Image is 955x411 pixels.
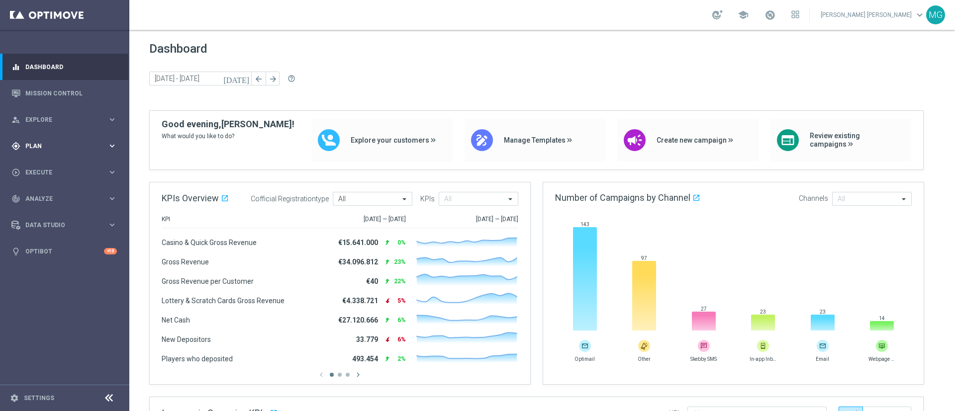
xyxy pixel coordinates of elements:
[107,220,117,230] i: keyboard_arrow_right
[738,9,749,20] span: school
[11,142,107,151] div: Plan
[11,63,117,71] button: equalizer Dashboard
[926,5,945,24] div: MG
[11,142,20,151] i: gps_fixed
[11,221,107,230] div: Data Studio
[914,9,925,20] span: keyboard_arrow_down
[11,115,107,124] div: Explore
[25,238,104,264] a: Optibot
[25,222,107,228] span: Data Studio
[25,196,107,202] span: Analyze
[24,395,54,401] a: Settings
[11,89,117,97] button: Mission Control
[11,194,20,203] i: track_changes
[11,195,117,203] button: track_changes Analyze keyboard_arrow_right
[11,221,117,229] button: Data Studio keyboard_arrow_right
[11,238,117,264] div: Optibot
[11,80,117,106] div: Mission Control
[107,115,117,124] i: keyboard_arrow_right
[11,63,20,72] i: equalizer
[25,169,107,175] span: Execute
[11,168,20,177] i: play_circle_outline
[820,7,926,22] a: [PERSON_NAME] [PERSON_NAME]keyboard_arrow_down
[25,117,107,123] span: Explore
[104,248,117,254] div: +10
[11,247,117,255] button: lightbulb Optibot +10
[107,194,117,203] i: keyboard_arrow_right
[11,142,117,150] button: gps_fixed Plan keyboard_arrow_right
[11,194,107,203] div: Analyze
[11,115,20,124] i: person_search
[11,168,117,176] button: play_circle_outline Execute keyboard_arrow_right
[11,168,107,177] div: Execute
[107,141,117,151] i: keyboard_arrow_right
[25,54,117,80] a: Dashboard
[10,394,19,403] i: settings
[25,143,107,149] span: Plan
[107,167,117,177] i: keyboard_arrow_right
[25,80,117,106] a: Mission Control
[11,54,117,80] div: Dashboard
[11,247,20,256] i: lightbulb
[11,116,117,124] button: person_search Explore keyboard_arrow_right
